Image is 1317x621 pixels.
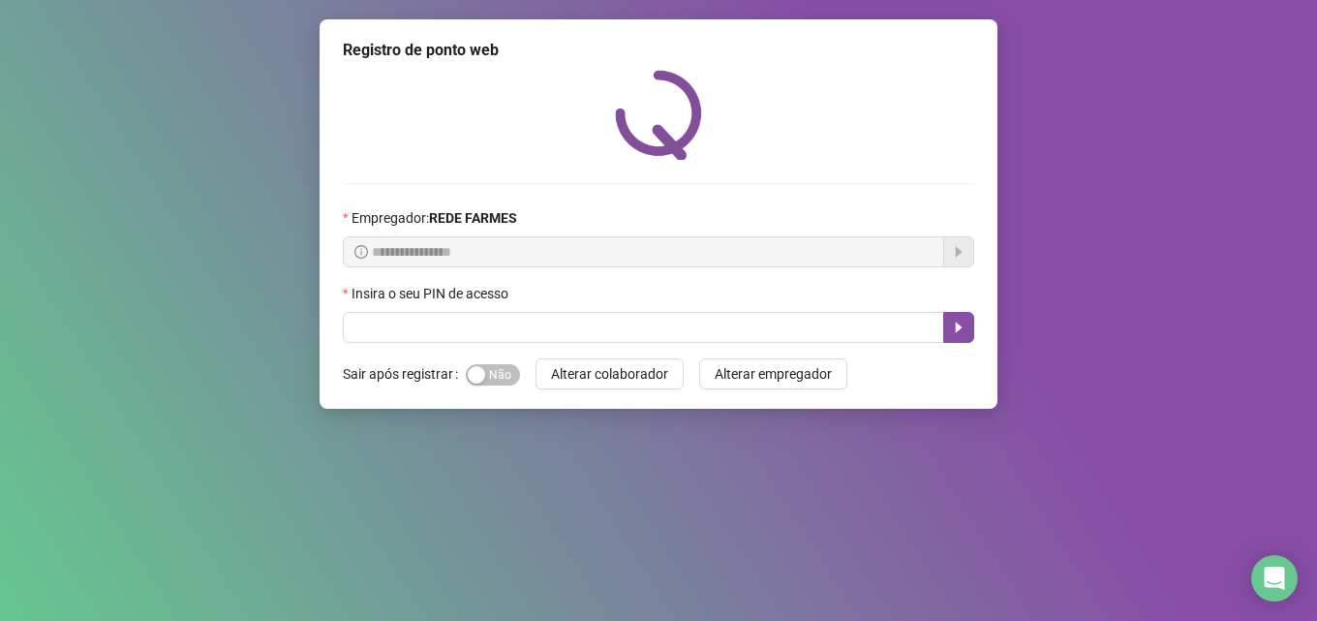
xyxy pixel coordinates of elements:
[699,358,847,389] button: Alterar empregador
[343,358,466,389] label: Sair após registrar
[715,363,832,385] span: Alterar empregador
[343,283,521,304] label: Insira o seu PIN de acesso
[352,207,517,229] span: Empregador :
[615,70,702,160] img: QRPoint
[343,39,974,62] div: Registro de ponto web
[1251,555,1298,602] div: Open Intercom Messenger
[536,358,684,389] button: Alterar colaborador
[551,363,668,385] span: Alterar colaborador
[429,210,517,226] strong: REDE FARMES
[951,320,966,335] span: caret-right
[354,245,368,259] span: info-circle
